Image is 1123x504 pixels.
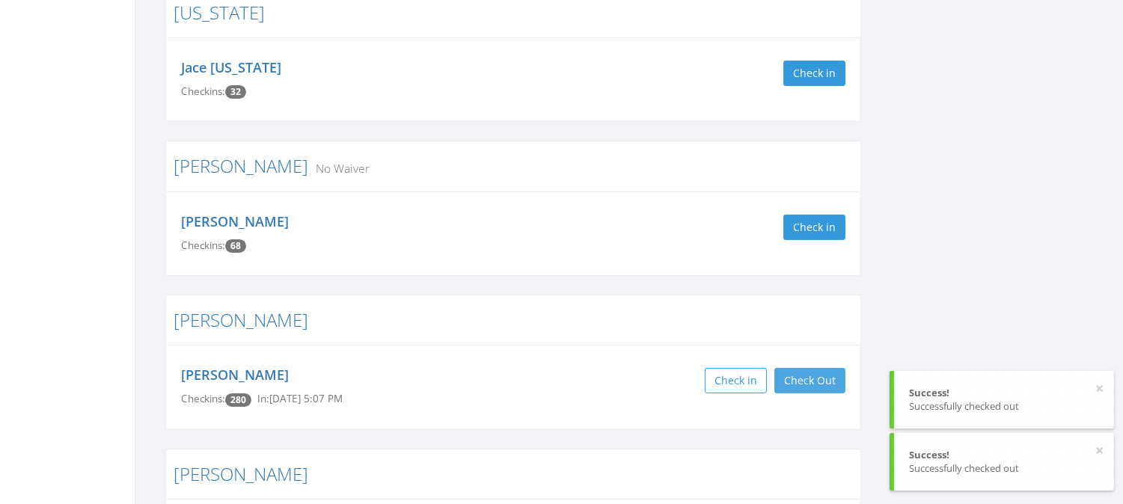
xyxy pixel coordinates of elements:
[1095,381,1104,396] button: ×
[181,84,225,98] span: Checkins:
[181,239,225,252] span: Checkins:
[225,85,246,99] span: Checkin count
[783,61,845,86] button: Check in
[909,399,1099,414] div: Successfully checked out
[909,461,1099,476] div: Successfully checked out
[181,392,225,405] span: Checkins:
[783,215,845,240] button: Check in
[705,368,767,393] button: Check in
[174,461,308,486] a: [PERSON_NAME]
[308,160,370,176] small: No Waiver
[174,307,308,332] a: [PERSON_NAME]
[257,392,343,405] span: In: [DATE] 5:07 PM
[909,386,1099,400] div: Success!
[774,368,845,393] button: Check Out
[909,448,1099,462] div: Success!
[181,58,281,76] a: Jace [US_STATE]
[1095,443,1104,458] button: ×
[225,393,251,407] span: Checkin count
[174,153,308,178] a: [PERSON_NAME]
[181,212,289,230] a: [PERSON_NAME]
[181,366,289,384] a: [PERSON_NAME]
[225,239,246,253] span: Checkin count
